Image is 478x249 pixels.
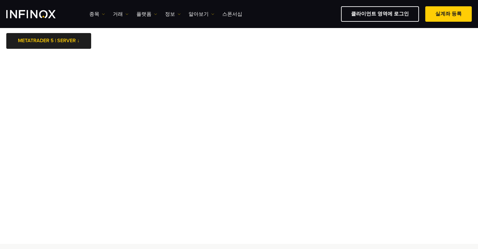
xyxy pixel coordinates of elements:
a: 클라이언트 영역에 로그인 [341,6,419,22]
a: 플랫폼 [136,10,157,18]
a: 스폰서십 [222,10,242,18]
a: 알아보기 [189,10,214,18]
a: 실계좌 등록 [425,6,472,22]
a: 정보 [165,10,181,18]
a: 거래 [113,10,129,18]
a: 종목 [89,10,105,18]
a: METATRADER 5 | SERVER ↓ [6,33,91,48]
a: INFINOX Logo [6,10,70,18]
